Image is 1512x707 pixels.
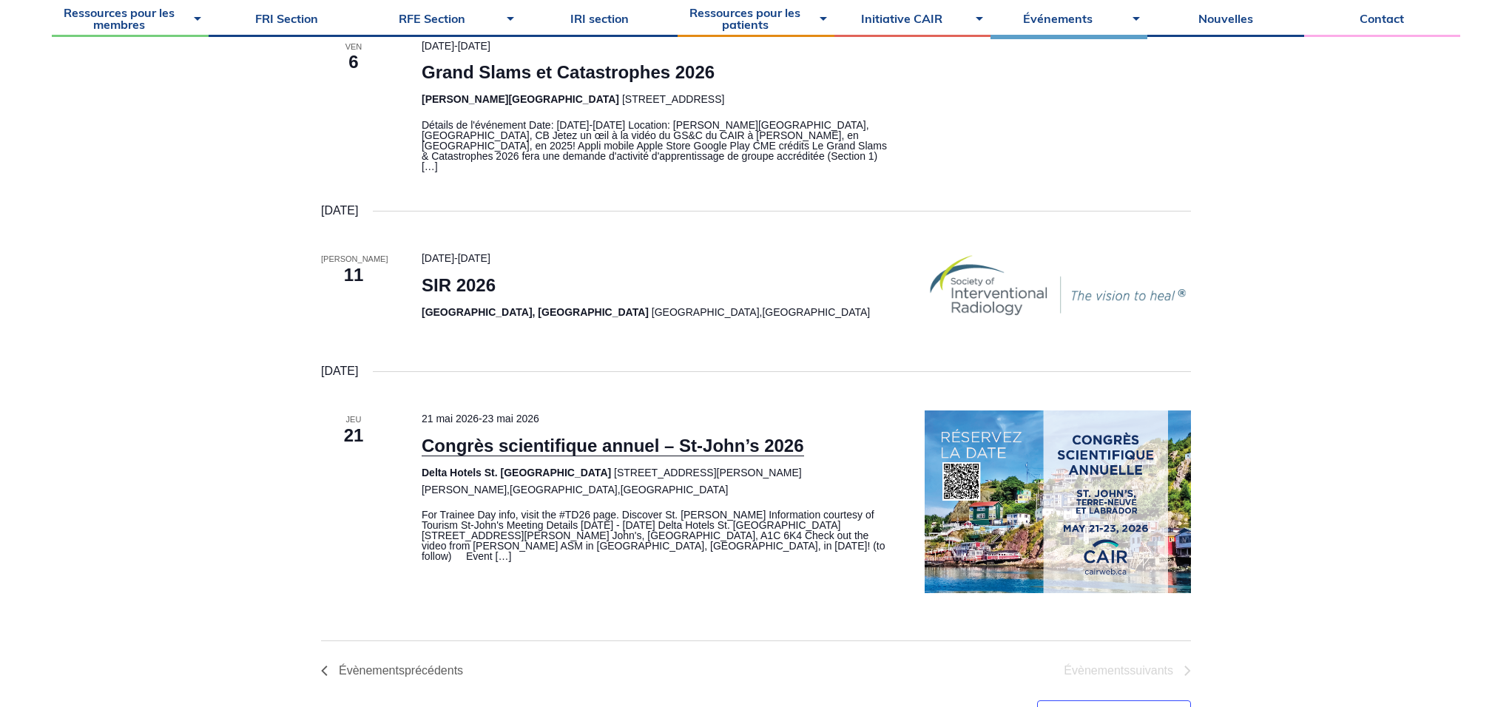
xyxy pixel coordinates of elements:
[422,306,649,318] span: [GEOGRAPHIC_DATA], [GEOGRAPHIC_DATA]
[321,362,358,381] time: [DATE]
[422,252,454,264] span: [DATE]
[321,201,358,220] time: [DATE]
[422,120,889,172] p: Détails de l'événement Date: [DATE]-[DATE] Location: [PERSON_NAME][GEOGRAPHIC_DATA], [GEOGRAPHIC_...
[422,62,715,83] a: Grand Slams et Catastrophes 2026
[925,410,1191,593] img: Screenshot 2025-07-22 121511
[339,665,463,677] span: précédents
[422,40,490,52] time: -
[321,50,386,75] span: 6
[422,510,889,561] p: For Trainee Day info, visit the #TD26 page. Discover St. [PERSON_NAME] Information courtesy of To...
[422,252,490,264] time: -
[321,413,386,426] span: Jeu
[422,93,619,105] span: [PERSON_NAME][GEOGRAPHIC_DATA]
[652,306,870,318] span: [GEOGRAPHIC_DATA],[GEOGRAPHIC_DATA]
[422,413,479,424] span: 21 mai 2026
[422,40,454,52] span: [DATE]
[422,275,496,296] a: SIR 2026
[458,252,490,264] span: [DATE]
[422,436,804,456] a: Congrès scientifique annuel – St-John’s 2026
[321,423,386,448] span: 21
[339,664,405,677] span: Évènements
[321,665,463,677] a: Évènements précédents
[458,40,490,52] span: [DATE]
[321,253,386,265] span: [PERSON_NAME]
[422,413,539,424] time: -
[482,413,539,424] span: 23 mai 2026
[622,93,724,105] span: [STREET_ADDRESS]
[321,263,386,288] span: 11
[925,250,1191,322] img: 5876a_sir_425x115_logobanner_withtagline
[321,41,386,53] span: Ven
[422,467,611,478] span: Delta Hotels St. [GEOGRAPHIC_DATA]
[422,467,802,495] span: [STREET_ADDRESS][PERSON_NAME] [PERSON_NAME],[GEOGRAPHIC_DATA],[GEOGRAPHIC_DATA]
